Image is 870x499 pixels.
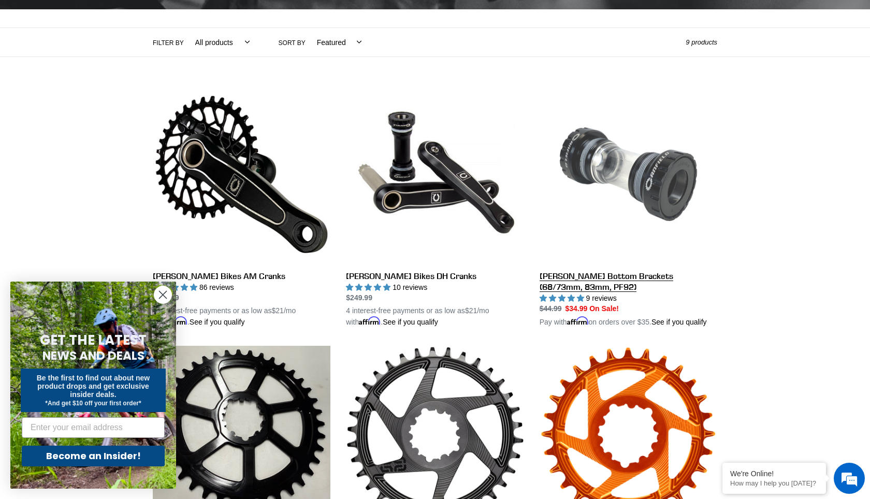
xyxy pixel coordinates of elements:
[22,417,165,438] input: Enter your email address
[279,38,306,47] label: Sort by
[42,347,144,364] span: NEWS AND DEALS
[686,38,717,46] span: 9 products
[40,331,147,349] span: GET THE LATEST
[154,286,172,304] button: Close dialog
[730,469,818,478] div: We're Online!
[22,446,165,466] button: Become an Insider!
[730,479,818,487] p: How may I help you today?
[37,374,150,399] span: Be the first to find out about new product drops and get exclusive insider deals.
[45,400,141,407] span: *And get $10 off your first order*
[153,38,184,47] label: Filter by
